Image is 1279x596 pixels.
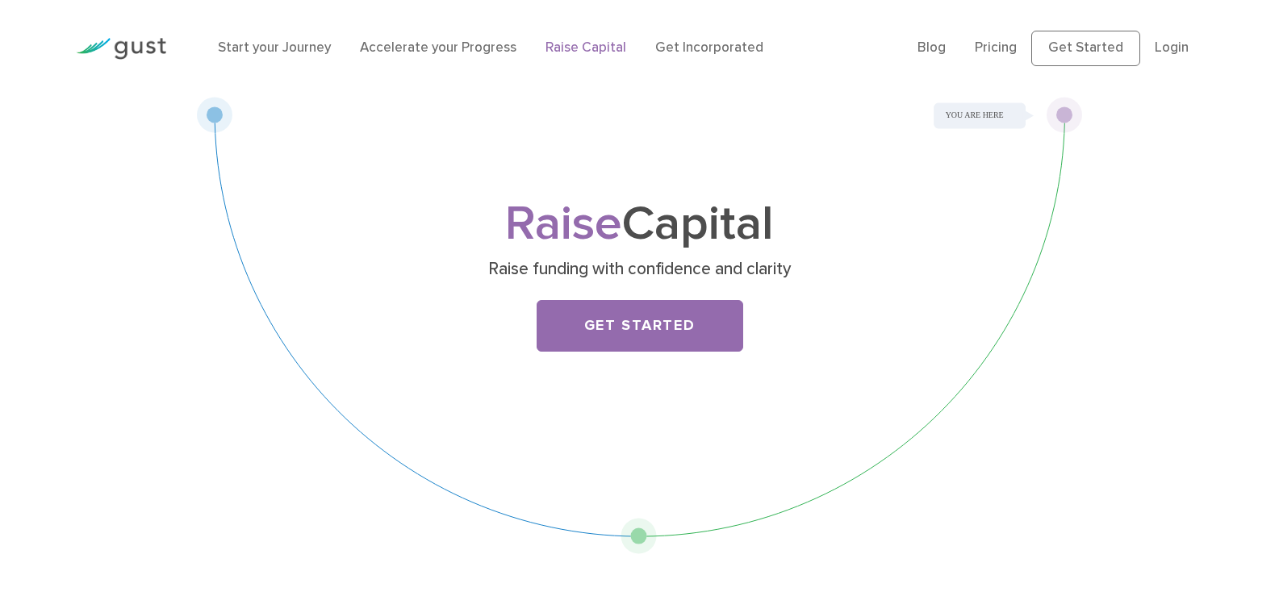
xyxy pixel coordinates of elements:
[360,40,516,56] a: Accelerate your Progress
[537,300,743,352] a: Get Started
[1031,31,1140,66] a: Get Started
[1155,40,1189,56] a: Login
[76,38,166,60] img: Gust Logo
[327,258,952,281] p: Raise funding with confidence and clarity
[505,195,622,252] span: Raise
[321,202,959,247] h1: Capital
[545,40,626,56] a: Raise Capital
[218,40,331,56] a: Start your Journey
[655,40,763,56] a: Get Incorporated
[975,40,1017,56] a: Pricing
[917,40,946,56] a: Blog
